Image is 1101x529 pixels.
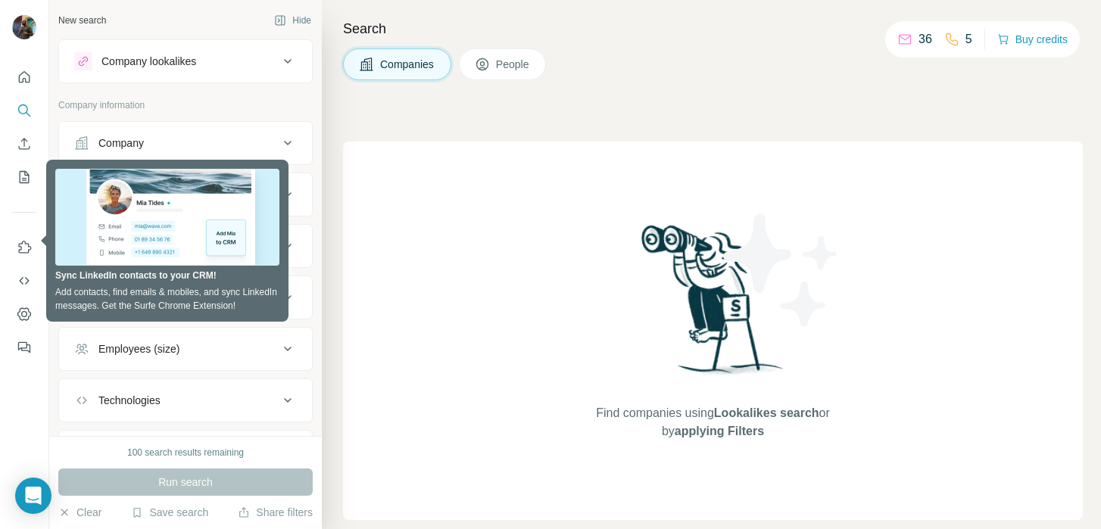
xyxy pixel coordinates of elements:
button: Employees (size) [59,331,312,367]
div: Industry [98,187,136,202]
div: Open Intercom Messenger [15,478,51,514]
button: Quick start [12,64,36,91]
button: Use Surfe on LinkedIn [12,234,36,261]
p: 36 [919,30,932,48]
span: Lookalikes search [714,406,819,419]
div: Technologies [98,393,161,408]
button: HQ location [59,228,312,264]
button: Search [12,97,36,124]
button: Technologies [59,382,312,419]
span: Companies [380,57,435,72]
img: Surfe Illustration - Stars [713,202,850,338]
div: Company lookalikes [101,54,196,69]
div: Annual revenue ($) [98,290,189,305]
button: Hide [264,9,322,32]
div: Employees (size) [98,341,179,356]
img: Avatar [12,15,36,39]
button: Save search [131,505,208,520]
button: Company lookalikes [59,43,312,79]
button: Annual revenue ($) [59,279,312,316]
button: My lists [12,163,36,191]
span: applying Filters [675,425,764,437]
button: Company [59,125,312,161]
button: Use Surfe API [12,267,36,294]
button: Keywords [59,434,312,470]
h4: Search [343,18,1083,39]
button: Buy credits [997,29,1068,50]
div: New search [58,14,106,27]
div: 100 search results remaining [127,446,244,459]
p: Company information [58,98,313,112]
img: Surfe Illustration - Woman searching with binoculars [635,221,792,390]
button: Clear [58,505,101,520]
span: People [496,57,531,72]
span: Find companies using or by [591,404,834,440]
button: Dashboard [12,300,36,328]
p: 5 [965,30,972,48]
button: Feedback [12,334,36,361]
div: Company [98,135,144,151]
div: HQ location [98,238,154,254]
div: Upgrade plan for full access to Surfe [264,3,477,36]
button: Share filters [238,505,313,520]
button: Industry [59,176,312,213]
button: Enrich CSV [12,130,36,157]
